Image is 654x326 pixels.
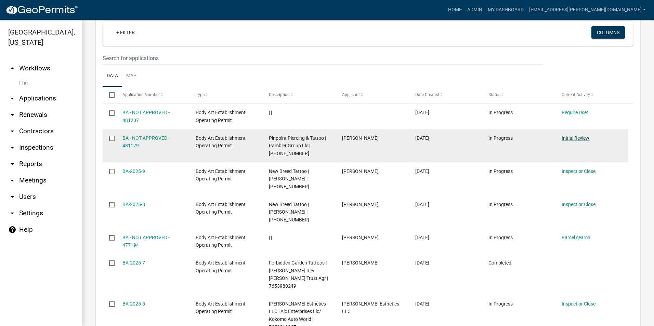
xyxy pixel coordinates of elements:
[342,202,379,207] span: Jerry Frost
[269,92,290,97] span: Description
[415,235,429,240] span: 09/11/2025
[189,87,262,103] datatable-header-cell: Type
[122,202,145,207] a: BA-2025-8
[488,168,513,174] span: In Progress
[8,127,16,135] i: arrow_drop_down
[336,87,409,103] datatable-header-cell: Applicant
[445,3,465,16] a: Home
[122,92,160,97] span: Application Number
[488,301,513,307] span: In Progress
[269,110,272,115] span: | |
[269,168,309,190] span: New Breed Tattoo | Joyce Fortune | 765 452 5537
[196,301,246,314] span: Body Art Establishment Operating Permit
[8,193,16,201] i: arrow_drop_down
[342,260,379,266] span: Vera LaFleur
[591,26,625,39] button: Columns
[415,168,429,174] span: 09/16/2025
[122,301,145,307] a: BA-2025-5
[342,168,379,174] span: Jerry Frost
[562,135,589,141] a: Initial Review
[415,135,429,141] span: 09/19/2025
[269,260,328,289] span: Forbidden Garden Tattoos | Thiemrodt, Robert Mark Rev Liv Trust Agr | 7653980249
[342,301,399,314] span: Jacqueline Scott Esthetics LLC
[485,3,526,16] a: My Dashboard
[103,87,116,103] datatable-header-cell: Select
[488,235,513,240] span: In Progress
[415,92,439,97] span: Date Created
[122,135,170,149] a: BA - NOT APPROVED - 481179
[562,235,590,240] a: Parcel search
[269,135,326,157] span: Pinpoint Piercing & Tattoo | Rambler Group Llc | 765-639-3574
[122,260,145,266] a: BA-2025-7
[342,135,379,141] span: Matthew D Tubbs
[415,260,429,266] span: 08/22/2025
[8,209,16,217] i: arrow_drop_down
[122,110,170,123] a: BA - NOT APPROVED - 481207
[196,135,246,149] span: Body Art Establishment Operating Permit
[122,168,145,174] a: BA-2025-9
[415,301,429,307] span: 08/13/2025
[269,235,272,240] span: | |
[103,51,543,65] input: Search for applications
[482,87,555,103] datatable-header-cell: Status
[8,226,16,234] i: help
[562,301,596,307] a: Inspect or Close
[488,260,511,266] span: Completed
[196,235,246,248] span: Body Art Establishment Operating Permit
[562,202,596,207] a: Inspect or Close
[415,110,429,115] span: 09/19/2025
[122,65,141,87] a: Map
[488,92,500,97] span: Status
[196,260,246,273] span: Body Art Establishment Operating Permit
[8,144,16,152] i: arrow_drop_down
[196,202,246,215] span: Body Art Establishment Operating Permit
[8,176,16,185] i: arrow_drop_down
[555,87,628,103] datatable-header-cell: Current Activity
[111,26,140,39] a: + Filter
[415,202,429,207] span: 09/12/2025
[116,87,189,103] datatable-header-cell: Application Number
[465,3,485,16] a: Admin
[562,92,590,97] span: Current Activity
[269,202,309,223] span: New Breed Tattoo | Joyce Fortune | 765 452 5537
[562,110,588,115] a: Require User
[342,92,360,97] span: Applicant
[8,64,16,72] i: arrow_drop_up
[488,135,513,141] span: In Progress
[196,168,246,182] span: Body Art Establishment Operating Permit
[8,94,16,103] i: arrow_drop_down
[342,235,379,240] span: Charles Taylor
[562,168,596,174] a: Inspect or Close
[488,110,513,115] span: In Progress
[122,235,170,248] a: BA - NOT APPROVED - 477194
[526,3,649,16] a: [EMAIL_ADDRESS][PERSON_NAME][DOMAIN_NAME]
[488,202,513,207] span: In Progress
[262,87,336,103] datatable-header-cell: Description
[8,111,16,119] i: arrow_drop_down
[103,65,122,87] a: Data
[409,87,482,103] datatable-header-cell: Date Created
[196,92,205,97] span: Type
[8,160,16,168] i: arrow_drop_down
[196,110,246,123] span: Body Art Establishment Operating Permit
